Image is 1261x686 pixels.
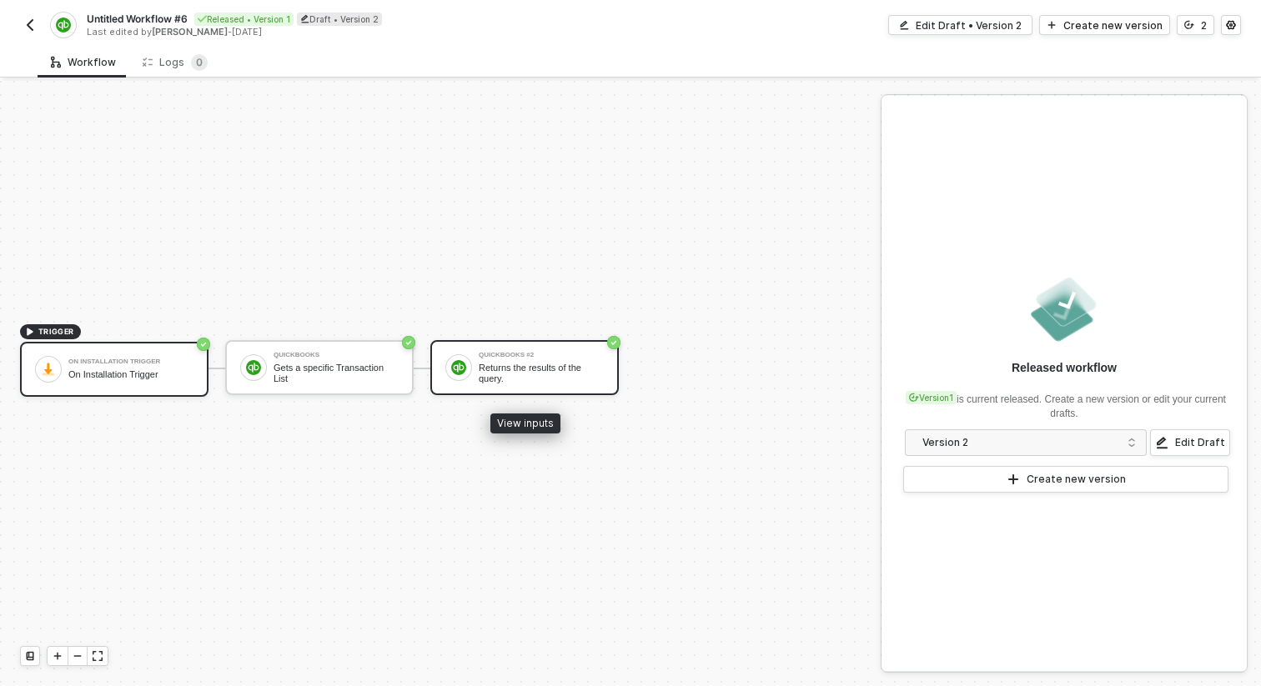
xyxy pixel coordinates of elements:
[93,651,103,661] span: icon-expand
[402,336,415,349] span: icon-success-page
[1027,473,1126,486] div: Create new version
[87,26,629,38] div: Last edited by - [DATE]
[1047,20,1057,30] span: icon-play
[300,14,309,23] span: icon-edit
[51,56,116,69] div: Workflow
[1063,18,1163,33] div: Create new version
[191,54,208,71] sup: 0
[53,651,63,661] span: icon-play
[143,54,208,71] div: Logs
[23,18,37,32] img: back
[906,391,957,404] div: Version 1
[490,413,560,433] div: View inputs
[68,358,193,365] div: On Installation Trigger
[1175,436,1225,449] div: Edit Draft
[73,651,83,661] span: icon-minus
[1226,20,1236,30] span: icon-settings
[1027,273,1101,346] img: released.png
[274,352,399,358] div: QuickBooks
[1177,15,1214,35] button: 2
[479,352,604,358] div: QuickBooks #2
[1184,20,1194,30] span: icon-versioning
[197,338,210,351] span: icon-success-page
[152,26,228,38] span: [PERSON_NAME]
[1012,359,1117,376] div: Released workflow
[899,20,909,30] span: icon-edit
[20,15,40,35] button: back
[479,363,604,383] div: Returns the results of the query.
[56,18,70,33] img: integration-icon
[888,15,1032,35] button: Edit Draft • Version 2
[1201,18,1207,33] div: 2
[68,369,193,380] div: On Installation Trigger
[1155,436,1168,449] span: icon-edit
[607,336,620,349] span: icon-success-page
[1150,429,1230,456] button: Edit Draft
[25,327,35,337] span: icon-play
[274,363,399,383] div: Gets a specific Transaction List
[902,383,1227,421] div: is current released. Create a new version or edit your current drafts.
[38,325,74,338] span: TRIGGER
[922,433,1118,452] div: Version 2
[41,362,56,377] img: icon
[87,12,188,26] span: Untitled Workflow #6
[451,360,466,375] img: icon
[194,13,294,26] div: Released • Version 1
[903,466,1228,493] button: Create new version
[246,360,261,375] img: icon
[1039,15,1170,35] button: Create new version
[297,13,382,26] div: Draft • Version 2
[916,18,1022,33] div: Edit Draft • Version 2
[909,393,919,403] span: icon-versioning
[1007,473,1020,486] span: icon-play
